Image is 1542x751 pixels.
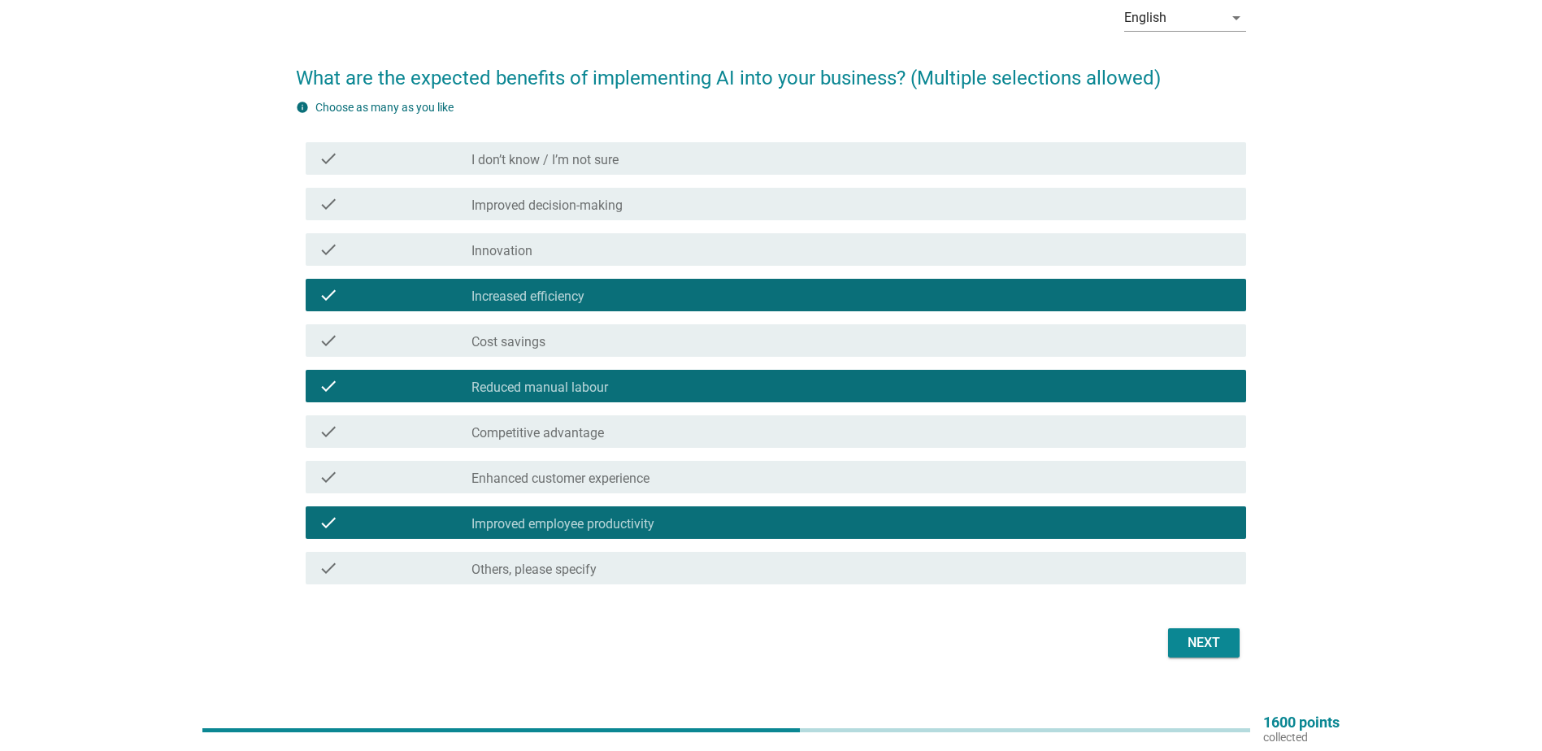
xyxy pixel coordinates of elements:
[319,149,338,168] i: check
[296,101,309,114] i: info
[1263,730,1340,744] p: collected
[1168,628,1240,658] button: Next
[319,376,338,396] i: check
[471,562,597,578] label: Others, please specify
[471,425,604,441] label: Competitive advantage
[319,331,338,350] i: check
[319,558,338,578] i: check
[296,47,1246,93] h2: What are the expected benefits of implementing AI into your business? (Multiple selections allowed)
[1124,11,1166,25] div: English
[319,285,338,305] i: check
[471,152,619,168] label: I don’t know / I’m not sure
[319,467,338,487] i: check
[1227,8,1246,28] i: arrow_drop_down
[471,471,649,487] label: Enhanced customer experience
[319,513,338,532] i: check
[471,334,545,350] label: Cost savings
[319,422,338,441] i: check
[1263,715,1340,730] p: 1600 points
[471,380,608,396] label: Reduced manual labour
[471,516,654,532] label: Improved employee productivity
[471,198,623,214] label: Improved decision-making
[471,289,584,305] label: Increased efficiency
[1181,633,1227,653] div: Next
[471,243,532,259] label: Innovation
[319,240,338,259] i: check
[315,101,454,114] label: Choose as many as you like
[319,194,338,214] i: check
